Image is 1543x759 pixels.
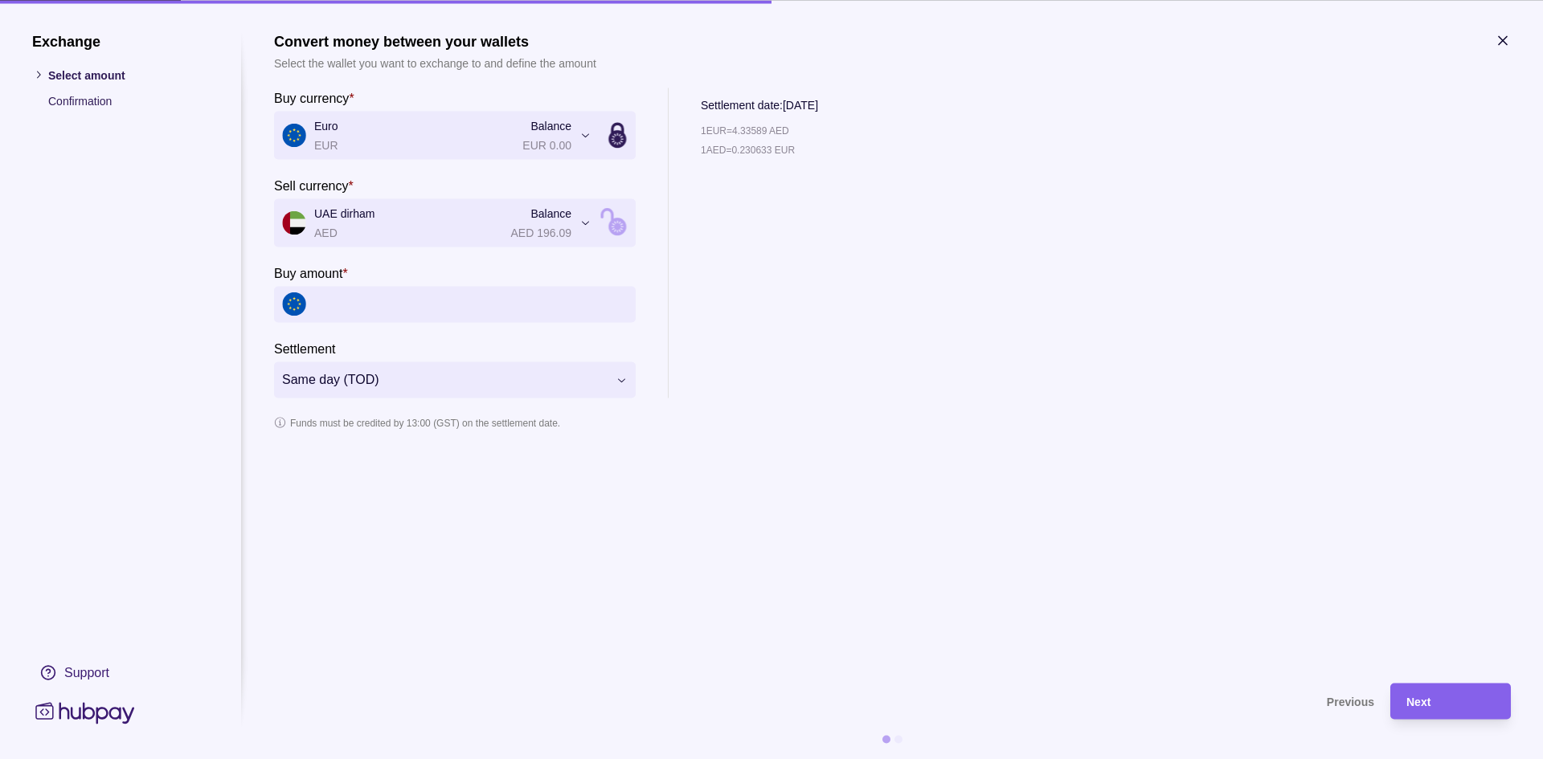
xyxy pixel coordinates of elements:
[701,121,789,139] p: 1 EUR = 4.33589 AED
[274,88,354,107] label: Buy currency
[282,292,306,316] img: eu
[32,655,209,689] a: Support
[274,54,596,71] p: Select the wallet you want to exchange to and define the amount
[274,91,349,104] p: Buy currency
[274,341,335,355] p: Settlement
[274,338,335,357] label: Settlement
[274,178,348,192] p: Sell currency
[701,96,818,113] p: Settlement date: [DATE]
[290,414,560,431] p: Funds must be credited by 13:00 (GST) on the settlement date.
[274,683,1374,719] button: Previous
[64,663,109,681] div: Support
[48,66,209,84] p: Select amount
[274,263,348,282] label: Buy amount
[1390,683,1511,719] button: Next
[274,175,354,194] label: Sell currency
[274,32,596,50] h1: Convert money between your wallets
[1406,696,1430,708] span: Next
[274,266,342,280] p: Buy amount
[1327,696,1374,708] span: Previous
[701,141,795,158] p: 1 AED = 0.230633 EUR
[32,32,209,50] h1: Exchange
[314,286,628,322] input: amount
[48,92,209,109] p: Confirmation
